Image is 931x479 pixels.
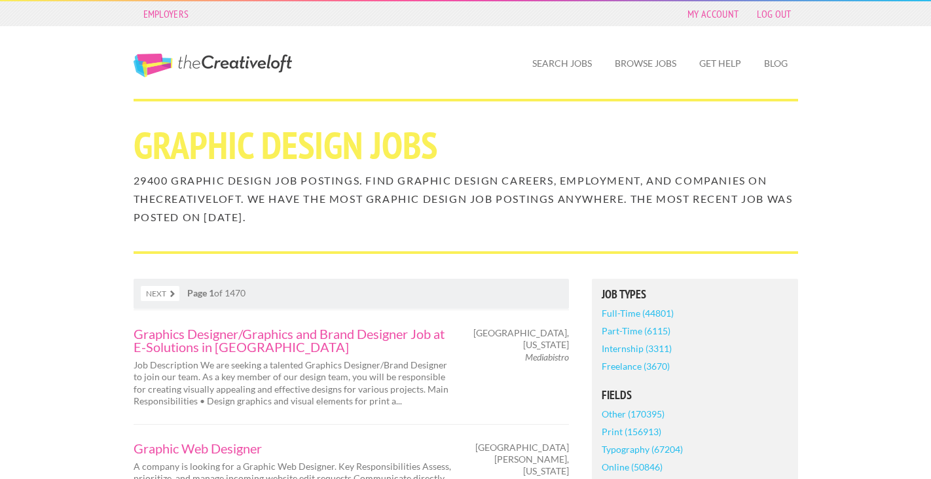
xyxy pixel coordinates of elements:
[681,5,745,23] a: My Account
[602,289,788,300] h5: Job Types
[134,171,798,226] h2: 29400 Graphic Design job postings. Find Graphic Design careers, employment, and companies on theC...
[602,322,670,340] a: Part-Time (6115)
[475,442,569,478] span: [GEOGRAPHIC_DATA][PERSON_NAME], [US_STATE]
[134,442,454,455] a: Graphic Web Designer
[604,48,687,79] a: Browse Jobs
[602,304,674,322] a: Full-Time (44801)
[525,351,569,363] em: Mediabistro
[754,48,798,79] a: Blog
[187,287,214,298] strong: Page 1
[602,440,683,458] a: Typography (67204)
[602,389,788,401] h5: Fields
[602,357,670,375] a: Freelance (3670)
[134,126,798,164] h1: Graphic Design Jobs
[522,48,602,79] a: Search Jobs
[602,458,663,476] a: Online (50846)
[602,405,665,423] a: Other (170395)
[750,5,797,23] a: Log Out
[141,286,179,301] a: Next
[134,54,292,77] a: The Creative Loft
[689,48,752,79] a: Get Help
[602,340,672,357] a: Internship (3311)
[134,359,454,407] p: Job Description We are seeking a talented Graphics Designer/Brand Designer to join our team. As a...
[137,5,196,23] a: Employers
[134,279,569,309] nav: of 1470
[473,327,569,351] span: [GEOGRAPHIC_DATA], [US_STATE]
[134,327,454,353] a: Graphics Designer/Graphics and Brand Designer Job at E-Solutions in [GEOGRAPHIC_DATA]
[602,423,661,440] a: Print (156913)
